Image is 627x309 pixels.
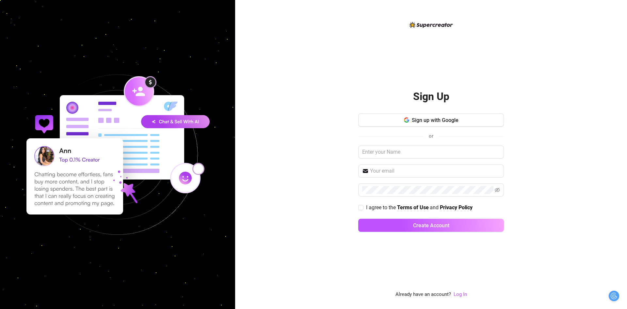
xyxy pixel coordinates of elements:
[430,204,440,211] span: and
[358,146,504,159] input: Enter your Name
[454,291,467,299] a: Log In
[412,117,458,123] span: Sign up with Google
[495,187,500,193] span: eye-invisible
[440,204,473,211] strong: Privacy Policy
[395,291,451,299] span: Already have an account?
[366,204,397,211] span: I agree to the
[454,291,467,297] a: Log In
[429,133,433,139] span: or
[440,204,473,211] a: Privacy Policy
[358,219,504,232] button: Create Account
[397,204,429,211] strong: Terms of Use
[370,167,500,175] input: Your email
[358,113,504,127] button: Sign up with Google
[5,42,231,268] img: signup-background-D0MIrEPF.svg
[410,22,453,28] img: logo-BBDzfeDw.svg
[413,90,449,103] h2: Sign Up
[397,204,429,211] a: Terms of Use
[413,222,449,229] span: Create Account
